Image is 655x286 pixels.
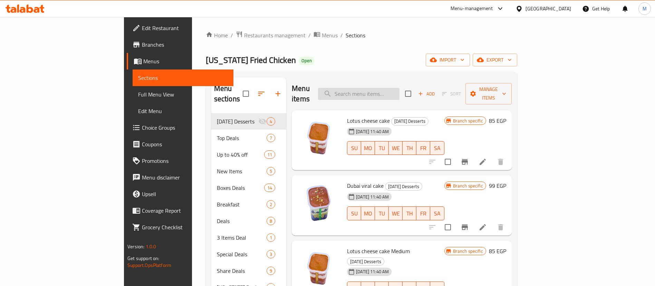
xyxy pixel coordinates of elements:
a: Menu disclaimer [127,169,233,186]
span: export [478,56,512,64]
button: MO [361,206,375,220]
img: Lotus cheese cake [297,116,341,160]
span: MO [364,209,372,219]
span: Choice Groups [142,123,228,132]
span: 8 [267,218,275,224]
span: Lotus cheese cake Medium [347,246,410,256]
div: items [267,233,275,242]
a: Choice Groups [127,119,233,136]
button: TH [403,206,416,220]
span: SU [350,143,358,153]
span: Select section [401,86,415,101]
div: [DATE] Desserts4 [211,113,287,130]
span: Open [299,58,315,64]
div: items [267,134,275,142]
div: Top Deals7 [211,130,287,146]
span: [DATE] Desserts [392,117,428,125]
span: Menus [322,31,338,39]
span: Top Deals [217,134,267,142]
a: Menus [314,31,338,40]
span: Sections [346,31,365,39]
div: Share Deals [217,267,267,275]
span: 14 [264,185,275,191]
button: TU [375,206,389,220]
span: Coupons [142,140,228,148]
span: Select to update [441,220,455,234]
div: Breakfast2 [211,196,287,213]
span: Sections [138,74,228,82]
span: [DATE] Desserts [385,183,422,191]
button: WE [389,141,403,155]
span: Lotus cheese cake [347,116,390,126]
span: Promotions [142,157,228,165]
h6: 99 EGP [489,181,506,191]
div: items [267,267,275,275]
button: SA [430,206,444,220]
a: Coupons [127,136,233,153]
span: Select to update [441,155,455,169]
div: Boxes Deals14 [211,179,287,196]
span: Edit Restaurant [142,24,228,32]
span: [DATE] Desserts [347,258,384,266]
span: import [431,56,464,64]
span: Dubai viral cake [347,181,384,191]
img: Dubai viral cake [297,181,341,225]
button: Branch-specific-item [456,219,473,236]
span: Add item [415,89,437,99]
span: [DATE] 11:40 AM [353,194,392,200]
span: Upsell [142,190,228,198]
div: Open [299,57,315,65]
div: items [267,217,275,225]
button: WE [389,206,403,220]
span: TH [405,209,414,219]
span: Full Menu View [138,90,228,99]
div: items [267,250,275,258]
div: Special Deals3 [211,246,287,262]
div: Up to 40% off11 [211,146,287,163]
h2: Menu items [292,83,310,104]
div: Ramadan Desserts [347,257,384,266]
span: 9 [267,268,275,274]
span: Boxes Deals [217,184,264,192]
button: MO [361,141,375,155]
div: 3 Items Deal1 [211,229,287,246]
span: 2 [267,201,275,208]
span: Manage items [471,85,506,102]
span: Up to 40% off [217,150,264,159]
span: Select section first [437,89,465,99]
div: 3 Items Deal [217,233,267,242]
div: Ramadan Desserts [217,117,258,126]
a: Support.OpsPlatform [127,261,171,270]
span: Get support on: [127,254,159,263]
span: 11 [264,151,275,158]
button: import [426,54,470,66]
span: FR [419,209,427,219]
span: TH [405,143,414,153]
span: [DATE] 11:40 AM [353,128,392,135]
span: SA [433,143,441,153]
span: Menu disclaimer [142,173,228,182]
span: New Items [217,167,267,175]
span: Restaurants management [244,31,306,39]
div: Special Deals [217,250,267,258]
li: / [340,31,343,39]
span: Deals [217,217,267,225]
div: items [267,200,275,209]
button: FR [416,141,430,155]
span: WE [392,143,400,153]
div: Ramadan Desserts [391,117,428,126]
span: M [643,5,647,12]
span: Coverage Report [142,206,228,215]
a: Edit menu item [479,223,487,231]
button: TH [403,141,416,155]
button: delete [492,154,509,170]
span: Branch specific [450,183,486,189]
span: [US_STATE] Fried Chicken [206,52,296,68]
div: Breakfast [217,200,267,209]
span: 7 [267,135,275,141]
div: Deals8 [211,213,287,229]
button: Manage items [465,83,512,104]
button: export [473,54,517,66]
